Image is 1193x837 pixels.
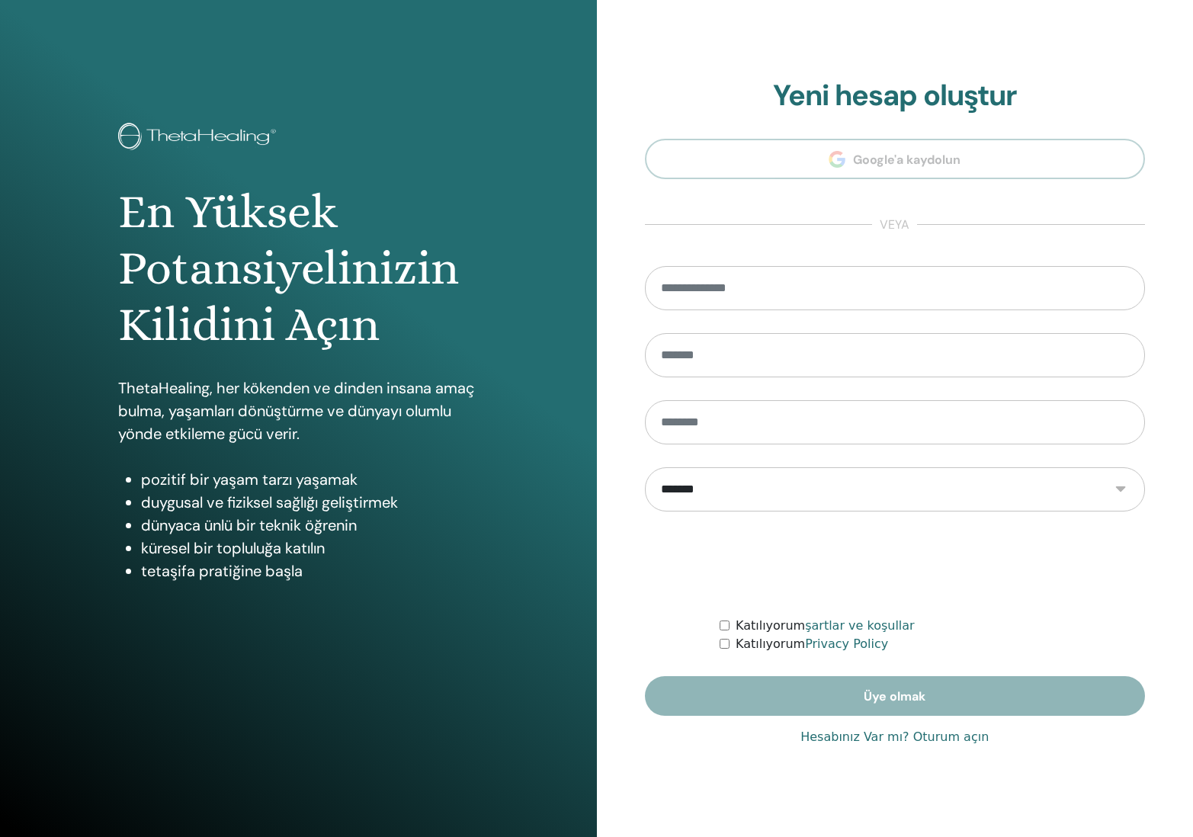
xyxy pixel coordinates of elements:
[118,377,478,445] p: ThetaHealing, her kökenden ve dinden insana amaç bulma, yaşamları dönüştürme ve dünyayı olumlu yö...
[645,79,1146,114] h2: Yeni hesap oluştur
[141,537,478,560] li: küresel bir topluluğa katılın
[141,468,478,491] li: pozitif bir yaşam tarzı yaşamak
[141,491,478,514] li: duygusal ve fiziksel sağlığı geliştirmek
[141,514,478,537] li: dünyaca ünlü bir teknik öğrenin
[800,728,989,746] a: Hesabınız Var mı? Oturum açın
[872,216,917,234] span: veya
[736,635,888,653] label: Katılıyorum
[805,637,888,651] a: Privacy Policy
[118,184,478,354] h1: En Yüksek Potansiyelinizin Kilidini Açın
[141,560,478,582] li: tetaşifa pratiğine başla
[805,618,915,633] a: şartlar ve koşullar
[779,534,1011,594] iframe: reCAPTCHA
[736,617,915,635] label: Katılıyorum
